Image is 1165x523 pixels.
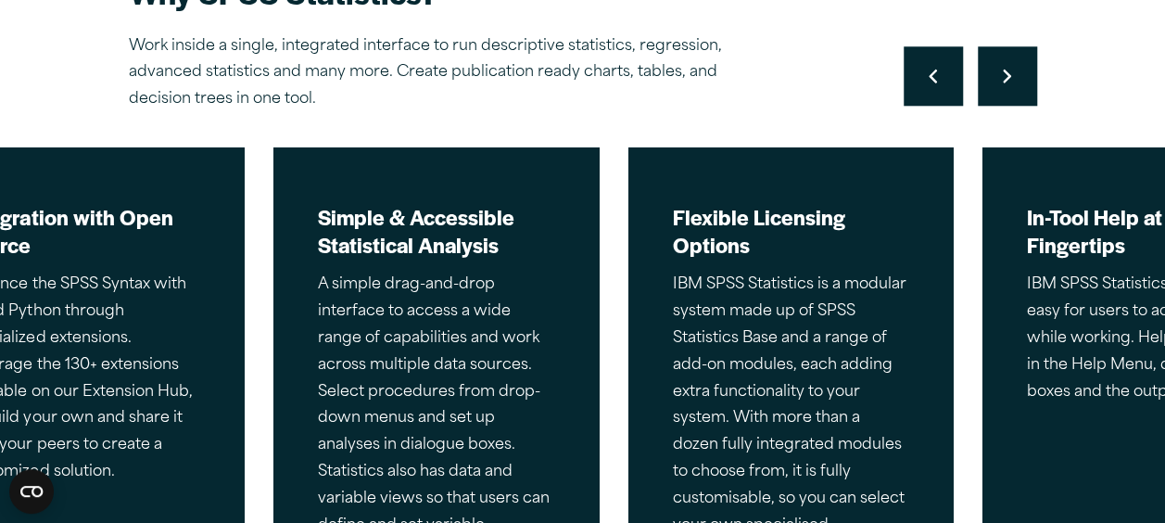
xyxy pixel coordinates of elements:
svg: Left pointing chevron [929,69,937,83]
h2: Flexible Licensing Options [673,203,909,259]
h2: Simple & Accessible Statistical Analysis [318,203,554,259]
p: Work inside a single, integrated interface to run descriptive statistics, regression, advanced st... [129,33,778,113]
button: Move to previous slide [904,46,963,106]
button: Open CMP widget [9,469,54,514]
svg: Right pointing chevron [1003,69,1011,83]
button: Move to next slide [978,46,1037,106]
